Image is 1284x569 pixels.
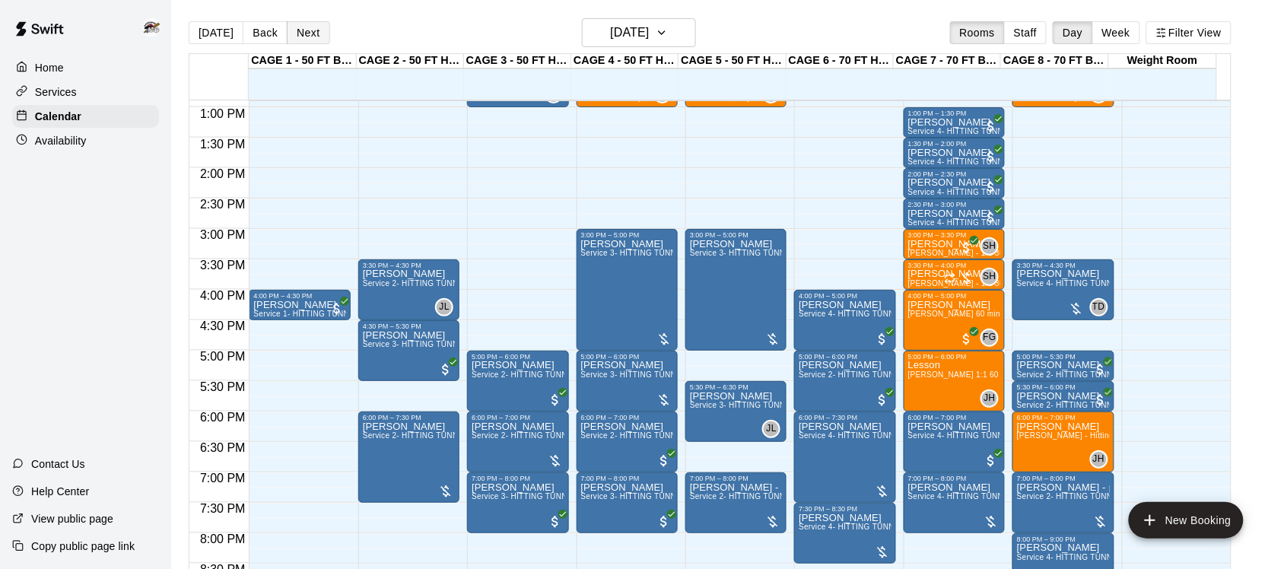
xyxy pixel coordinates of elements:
[1017,279,1210,288] span: Service 4- HITTING TUNNEL RENTAL - 70ft Baseball
[1053,21,1092,44] button: Day
[467,351,568,412] div: 5:00 PM – 6:00 PM: David Logan
[12,105,159,128] div: Calendar
[987,329,999,347] span: Frankie Gulko
[1012,412,1114,472] div: 6:00 PM – 7:00 PM: Marshall
[908,170,1000,178] div: 2:00 PM – 2:30 PM
[142,18,160,37] img: Jason Pridie
[908,218,1101,227] span: Service 4- HITTING TUNNEL RENTAL - 70ft Baseball
[1017,475,1109,482] div: 7:00 PM – 8:00 PM
[908,110,1000,117] div: 1:00 PM – 1:30 PM
[472,475,564,482] div: 7:00 PM – 8:00 PM
[1017,353,1109,361] div: 5:00 PM – 5:30 PM
[249,54,356,68] div: CAGE 1 - 50 FT BASEBALL w/ Auto Feeder
[253,292,345,300] div: 4:00 PM – 4:30 PM
[908,231,1000,239] div: 3:00 PM – 3:30 PM
[762,420,780,438] div: Josh Lusby
[875,393,890,408] span: All customers have paid
[908,475,1000,482] div: 7:00 PM – 8:00 PM
[767,421,777,437] span: JL
[581,475,673,482] div: 7:00 PM – 8:00 PM
[196,107,249,120] span: 1:00 PM
[1129,502,1244,539] button: add
[196,199,249,211] span: 2:30 PM
[582,18,696,47] button: [DATE]
[799,310,992,318] span: Service 4- HITTING TUNNEL RENTAL - 70ft Baseball
[581,492,771,501] span: Service 3- HITTING TUNNEL RENTAL - 50ft Softball
[987,268,999,286] span: Scott Hairston
[1012,381,1114,412] div: 5:30 PM – 6:00 PM: Antonio Rodriguez
[12,129,159,152] div: Availability
[467,472,568,533] div: 7:00 PM – 8:00 PM: Tatum Donofrio
[908,249,1119,257] span: [PERSON_NAME] - 1:1 30 min Baseball Hitting instruction
[196,503,249,516] span: 7:30 PM
[358,412,459,503] div: 6:00 PM – 7:30 PM: Service 2- HITTING TUNNEL RENTAL - 50ft Baseball
[196,168,249,181] span: 2:00 PM
[980,268,999,286] div: Scott Hairston
[690,231,782,239] div: 3:00 PM – 5:00 PM
[363,262,455,269] div: 3:30 PM – 4:30 PM
[950,21,1005,44] button: Rooms
[656,453,672,469] span: All customers have paid
[467,412,568,472] div: 6:00 PM – 7:00 PM: Service 2- HITTING TUNNEL RENTAL - 50ft Baseball
[690,249,879,257] span: Service 3- HITTING TUNNEL RENTAL - 50ft Softball
[196,472,249,485] span: 7:00 PM
[908,353,1000,361] div: 5:00 PM – 6:00 PM
[253,310,532,318] span: Service 1- HITTING TUNNEL RENTAL - 50ft Baseball w/ Auto/Manual Feeder
[581,249,771,257] span: Service 3- HITTING TUNNEL RENTAL - 50ft Softball
[438,362,453,377] span: All customers have paid
[358,320,459,381] div: 4:30 PM – 5:30 PM: Madelyn Shear
[581,231,673,239] div: 3:00 PM – 5:00 PM
[363,431,556,440] span: Service 2- HITTING TUNNEL RENTAL - 50ft Baseball
[1017,401,1210,409] span: Service 2- HITTING TUNNEL RENTAL - 50ft Baseball
[690,475,782,482] div: 7:00 PM – 8:00 PM
[1092,21,1140,44] button: Week
[35,133,87,148] p: Availability
[189,21,243,44] button: [DATE]
[794,503,895,564] div: 7:30 PM – 8:30 PM: Service 4- HITTING TUNNEL RENTAL - 70ft Baseball
[904,229,1005,259] div: 3:00 PM – 3:30 PM: RJ Thevenot
[581,370,771,379] span: Service 3- HITTING TUNNEL RENTAL - 50ft Softball
[794,290,895,351] div: 4:00 PM – 5:00 PM: Brian Carbis
[1017,414,1109,421] div: 6:00 PM – 7:00 PM
[1004,21,1047,44] button: Staff
[1093,452,1104,467] span: JH
[472,370,665,379] span: Service 2- HITTING TUNNEL RENTAL - 50ft Baseball
[243,21,288,44] button: Back
[196,290,249,303] span: 4:00 PM
[794,412,895,503] div: 6:00 PM – 7:30 PM: Service 4- HITTING TUNNEL RENTAL - 70ft Baseball
[196,533,249,546] span: 8:00 PM
[435,298,453,316] div: Josh Lusby
[12,81,159,103] a: Services
[31,511,113,526] p: View public page
[357,54,464,68] div: CAGE 2 - 50 FT HYBRID BB/SB
[984,453,999,469] span: All customers have paid
[690,401,879,409] span: Service 3- HITTING TUNNEL RENTAL - 50ft Softball
[35,60,64,75] p: Home
[984,149,999,164] span: All customers have paid
[908,279,1119,288] span: [PERSON_NAME] - 1:1 30 min Baseball Hitting instruction
[472,414,564,421] div: 6:00 PM – 7:00 PM
[904,138,1005,168] div: 1:30 PM – 2:00 PM: Isaiah Delviken
[984,210,999,225] span: All customers have paid
[139,12,171,43] div: Jason Pridie
[904,472,1005,533] div: 7:00 PM – 8:00 PM: Service 4- HITTING TUNNEL RENTAL - 70ft Baseball
[685,472,787,533] div: 7:00 PM – 8:00 PM: Calvert - paladin baseball 12u
[799,414,891,421] div: 6:00 PM – 7:30 PM
[894,54,1001,68] div: CAGE 7 - 70 FT BB (w/ pitching mound)
[984,119,999,134] span: All customers have paid
[690,383,782,391] div: 5:30 PM – 6:30 PM
[875,332,890,347] span: All customers have paid
[196,351,249,364] span: 5:00 PM
[987,237,999,256] span: Scott Hairston
[610,22,649,43] h6: [DATE]
[196,412,249,424] span: 6:00 PM
[196,442,249,455] span: 6:30 PM
[440,300,450,315] span: JL
[472,431,665,440] span: Service 2- HITTING TUNNEL RENTAL - 50ft Baseball
[363,340,552,348] span: Service 3- HITTING TUNNEL RENTAL - 50ft Softball
[799,370,992,379] span: Service 2- HITTING TUNNEL RENTAL - 50ft Baseball
[1093,362,1108,377] span: All customers have paid
[441,298,453,316] span: Josh Lusby
[1093,393,1108,408] span: All customers have paid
